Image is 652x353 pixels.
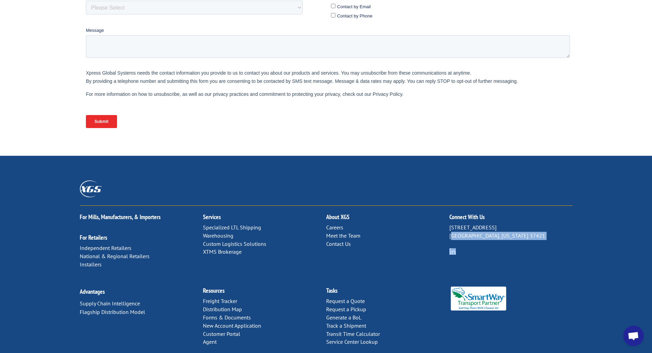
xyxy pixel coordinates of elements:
a: Contact Us [326,240,351,247]
a: Careers [326,224,343,231]
a: Installers [80,261,102,268]
a: Flagship Distribution Model [80,308,145,315]
a: Supply Chain Intelligence [80,300,140,307]
a: National & Regional Retailers [80,253,150,260]
a: For Retailers [80,234,107,241]
a: Advantages [80,288,105,295]
a: Request a Quote [326,298,365,304]
a: Services [203,213,221,221]
img: XGS_Logos_ALL_2024_All_White [80,180,102,197]
a: Agent [203,338,217,345]
a: Warehousing [203,232,233,239]
a: Transit Time Calculator [326,330,380,337]
a: Distribution Map [203,306,242,313]
a: Specialized LTL Shipping [203,224,261,231]
a: About XGS [326,213,349,221]
a: Independent Retailers [80,244,131,251]
input: Contact by Email [245,67,250,72]
a: Track a Shipment [326,322,366,329]
a: Meet the Team [326,232,360,239]
input: Contact by Phone [245,77,250,81]
span: Contact by Phone [251,77,286,82]
img: Smartway_Logo [449,287,508,311]
a: Forms & Documents [203,314,251,321]
p: [STREET_ADDRESS] [GEOGRAPHIC_DATA], [US_STATE] 37421 [449,224,573,240]
a: Resources [203,287,225,294]
span: Phone number [243,29,272,34]
a: XTMS Brokerage [203,248,242,255]
span: Contact by Email [251,68,285,73]
div: Open chat [623,326,644,346]
h2: Tasks [326,288,449,297]
a: Freight Tracker [203,298,237,304]
a: For Mills, Manufacturers, & Importers [80,213,161,221]
a: Service Center Lookup [326,338,378,345]
a: Generate a BoL [326,314,361,321]
a: Request a Pickup [326,306,366,313]
a: Customer Portal [203,330,240,337]
h2: Connect With Us [449,214,573,224]
span: Last name [243,1,264,6]
a: New Account Application [203,322,261,329]
img: group-6 [449,248,456,255]
span: Contact Preference [243,57,282,62]
a: Custom Logistics Solutions [203,240,266,247]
